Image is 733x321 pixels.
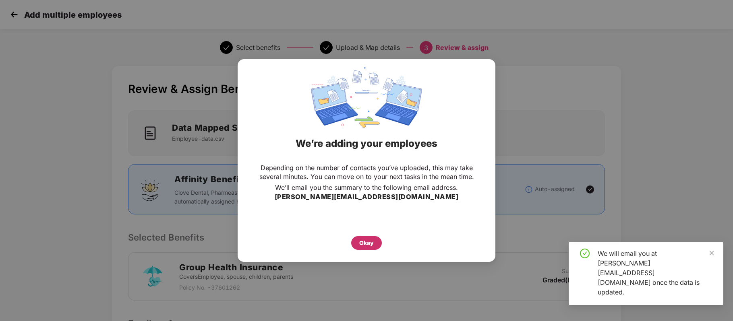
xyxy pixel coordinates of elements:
[311,67,422,128] img: svg+xml;base64,PHN2ZyBpZD0iRGF0YV9zeW5jaW5nIiB4bWxucz0iaHR0cDovL3d3dy53My5vcmcvMjAwMC9zdmciIHdpZH...
[254,163,479,181] p: Depending on the number of contacts you’ve uploaded, this may take several minutes. You can move ...
[275,192,459,202] h3: [PERSON_NAME][EMAIL_ADDRESS][DOMAIN_NAME]
[359,239,374,247] div: Okay
[275,183,458,192] p: We’ll email you the summary to the following email address.
[598,249,714,297] div: We will email you at [PERSON_NAME][EMAIL_ADDRESS][DOMAIN_NAME] once the data is updated.
[580,249,590,258] span: check-circle
[248,128,485,159] div: We’re adding your employees
[709,250,714,256] span: close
